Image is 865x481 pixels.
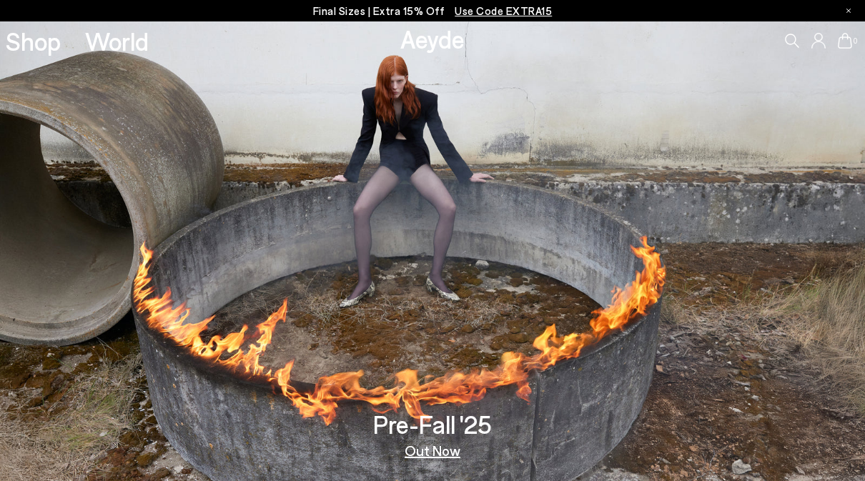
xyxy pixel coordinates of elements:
[313,2,553,20] p: Final Sizes | Extra 15% Off
[455,4,552,17] span: Navigate to /collections/ss25-final-sizes
[852,37,859,45] span: 0
[405,443,460,457] a: Out Now
[400,24,465,54] a: Aeyde
[838,33,852,49] a: 0
[85,29,149,54] a: World
[373,412,492,437] h3: Pre-Fall '25
[6,29,61,54] a: Shop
